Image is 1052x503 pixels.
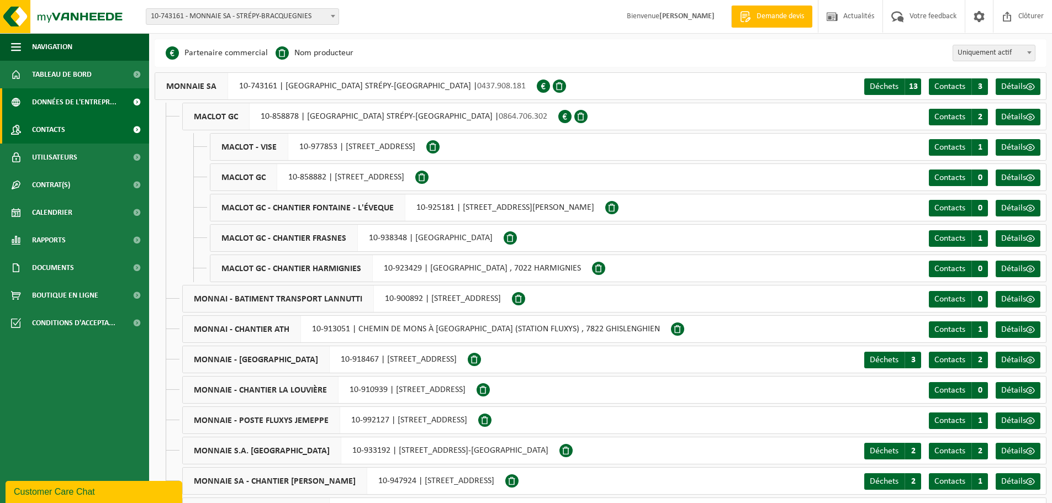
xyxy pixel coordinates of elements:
div: 10-743161 | [GEOGRAPHIC_DATA] STRÉPY-[GEOGRAPHIC_DATA] | [155,72,537,100]
span: Détails [1001,113,1026,121]
span: 1 [971,321,988,338]
span: Détails [1001,204,1026,213]
span: Contacts [934,264,965,273]
span: MACLOT GC [183,103,250,130]
span: Déchets [870,82,898,91]
span: Contacts [32,116,65,144]
strong: [PERSON_NAME] [659,12,715,20]
div: 10-858882 | [STREET_ADDRESS] [210,163,415,191]
div: 10-858878 | [GEOGRAPHIC_DATA] STRÉPY-[GEOGRAPHIC_DATA] | [182,103,558,130]
span: Détails [1001,264,1026,273]
span: Détails [1001,447,1026,456]
span: 1 [971,412,988,429]
span: MONNAIE - POSTE FLUXYS JEMEPPE [183,407,340,433]
span: 2 [905,443,921,459]
span: Détails [1001,173,1026,182]
span: Demande devis [754,11,807,22]
span: MONNAI - CHANTIER ATH [183,316,301,342]
span: 1 [971,473,988,490]
a: Détails [996,109,1040,125]
a: Détails [996,291,1040,308]
span: Navigation [32,33,72,61]
div: 10-900892 | [STREET_ADDRESS] [182,285,512,313]
span: Détails [1001,416,1026,425]
a: Déchets 2 [864,443,921,459]
span: 0 [971,261,988,277]
a: Contacts 1 [929,321,988,338]
a: Contacts 2 [929,443,988,459]
span: Calendrier [32,199,72,226]
span: Boutique en ligne [32,282,98,309]
span: Documents [32,254,74,282]
div: 10-938348 | [GEOGRAPHIC_DATA] [210,224,504,252]
span: 2 [971,443,988,459]
a: Contacts 1 [929,473,988,490]
a: Contacts 0 [929,382,988,399]
span: MACLOT GC [210,164,277,190]
span: 10-743161 - MONNAIE SA - STRÉPY-BRACQUEGNIES [146,9,339,24]
a: Contacts 1 [929,139,988,156]
a: Contacts 1 [929,412,988,429]
span: Détails [1001,82,1026,91]
span: 2 [971,352,988,368]
a: Contacts 0 [929,200,988,216]
span: Contacts [934,173,965,182]
a: Contacts 3 [929,78,988,95]
a: Détails [996,412,1040,429]
li: Nom producteur [276,45,353,61]
span: Utilisateurs [32,144,77,171]
span: Contacts [934,204,965,213]
a: Contacts 0 [929,170,988,186]
span: Détails [1001,143,1026,152]
span: Contacts [934,386,965,395]
div: 10-913051 | CHEMIN DE MONS À [GEOGRAPHIC_DATA] (STATION FLUXYS) , 7822 GHISLENGHIEN [182,315,671,343]
span: 0437.908.181 [477,82,526,91]
span: 3 [971,78,988,95]
span: Contacts [934,325,965,334]
span: Contacts [934,477,965,486]
span: MONNAIE - CHANTIER LA LOUVIÈRE [183,377,339,403]
div: 10-925181 | [STREET_ADDRESS][PERSON_NAME] [210,194,605,221]
span: Détails [1001,356,1026,364]
div: 10-918467 | [STREET_ADDRESS] [182,346,468,373]
a: Demande devis [731,6,812,28]
a: Détails [996,170,1040,186]
a: Détails [996,321,1040,338]
a: Contacts 0 [929,291,988,308]
span: 0 [971,170,988,186]
span: 1 [971,139,988,156]
a: Détails [996,78,1040,95]
a: Déchets 13 [864,78,921,95]
div: 10-910939 | [STREET_ADDRESS] [182,376,477,404]
a: Contacts 2 [929,109,988,125]
span: Contacts [934,447,965,456]
span: 3 [905,352,921,368]
span: Déchets [870,447,898,456]
span: 2 [971,109,988,125]
span: 0 [971,291,988,308]
span: Conditions d'accepta... [32,309,115,337]
div: 10-947924 | [STREET_ADDRESS] [182,467,505,495]
div: 10-923429 | [GEOGRAPHIC_DATA] , 7022 HARMIGNIES [210,255,592,282]
a: Déchets 2 [864,473,921,490]
span: MACLOT GC - CHANTIER HARMIGNIES [210,255,373,282]
span: Contacts [934,416,965,425]
iframe: chat widget [6,479,184,503]
span: Détails [1001,234,1026,243]
span: Détails [1001,325,1026,334]
span: Détails [1001,295,1026,304]
span: Contacts [934,295,965,304]
a: Détails [996,473,1040,490]
span: Détails [1001,477,1026,486]
span: MONNAIE SA [155,73,228,99]
a: Déchets 3 [864,352,921,368]
span: Détails [1001,386,1026,395]
span: MONNAIE - [GEOGRAPHIC_DATA] [183,346,330,373]
a: Détails [996,382,1040,399]
span: 0 [971,382,988,399]
span: Uniquement actif [953,45,1035,61]
span: Contacts [934,356,965,364]
span: Uniquement actif [953,45,1035,61]
span: Rapports [32,226,66,254]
